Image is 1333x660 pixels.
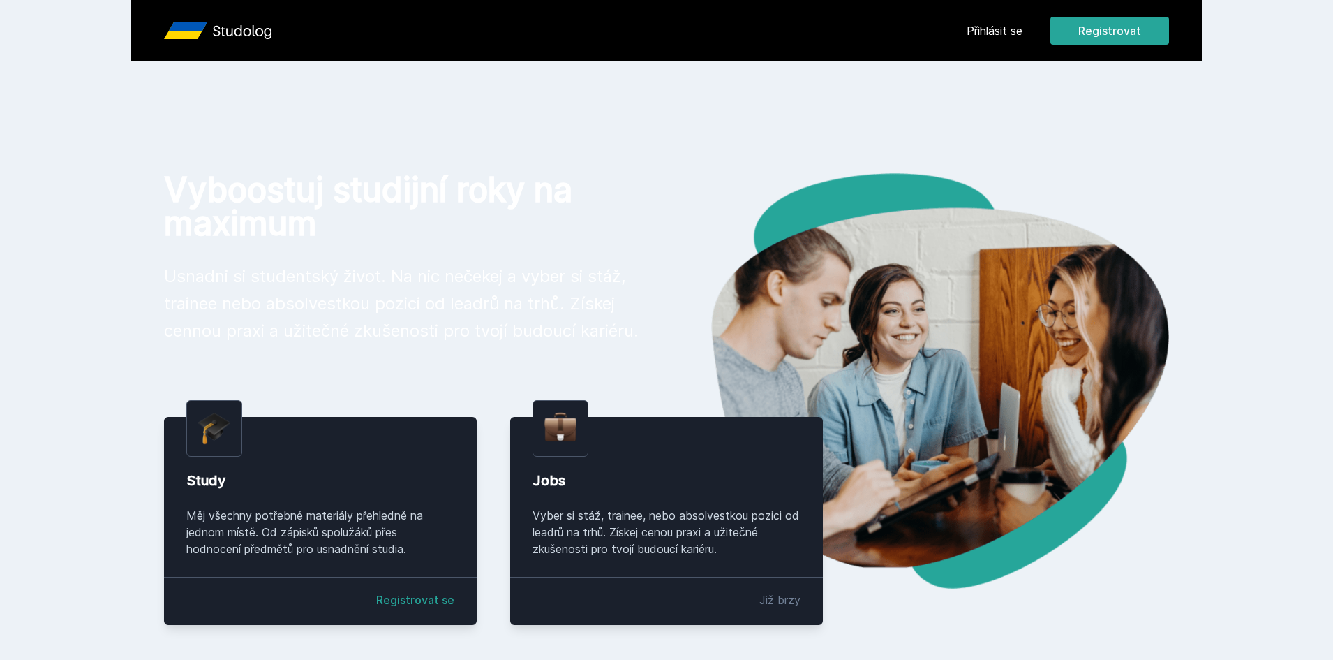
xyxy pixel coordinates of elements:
h1: Vyboostuj studijní roky na maximum [164,173,644,240]
div: Study [186,471,454,490]
div: Již brzy [759,592,800,608]
img: briefcase.png [544,409,576,445]
img: hero.png [666,173,1169,589]
button: Registrovat [1050,17,1169,45]
a: Přihlásit se [967,22,1022,39]
p: Usnadni si studentský život. Na nic nečekej a vyber si stáž, trainee nebo absolvestkou pozici od ... [164,263,644,344]
div: Jobs [533,471,800,490]
img: graduation-cap.png [198,412,230,445]
div: Vyber si stáž, trainee, nebo absolvestkou pozici od leadrů na trhů. Získej cenou praxi a užitečné... [533,507,800,557]
div: Měj všechny potřebné materiály přehledně na jednom místě. Od zápisků spolužáků přes hodnocení pře... [186,507,454,557]
a: Registrovat se [376,592,454,608]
